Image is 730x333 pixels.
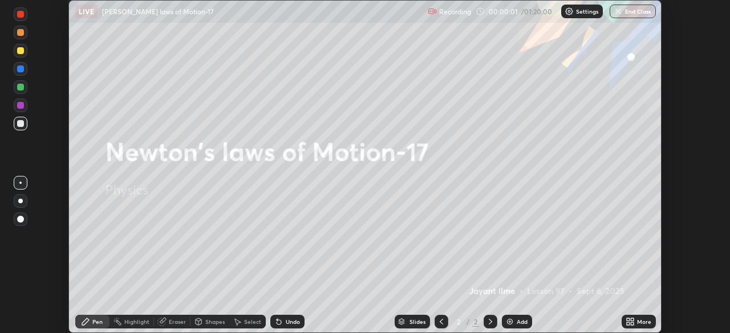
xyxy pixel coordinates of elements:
[517,319,528,324] div: Add
[614,7,623,16] img: end-class-cross
[409,319,425,324] div: Slides
[79,7,94,16] p: LIVE
[439,7,471,16] p: Recording
[244,319,261,324] div: Select
[124,319,149,324] div: Highlight
[453,318,464,325] div: 2
[576,9,598,14] p: Settings
[505,317,514,326] img: add-slide-button
[169,319,186,324] div: Eraser
[472,316,479,327] div: 2
[565,7,574,16] img: class-settings-icons
[205,319,225,324] div: Shapes
[102,7,214,16] p: [PERSON_NAME] laws of Motion-17
[637,319,651,324] div: More
[467,318,470,325] div: /
[610,5,656,18] button: End Class
[92,319,103,324] div: Pen
[428,7,437,16] img: recording.375f2c34.svg
[286,319,300,324] div: Undo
